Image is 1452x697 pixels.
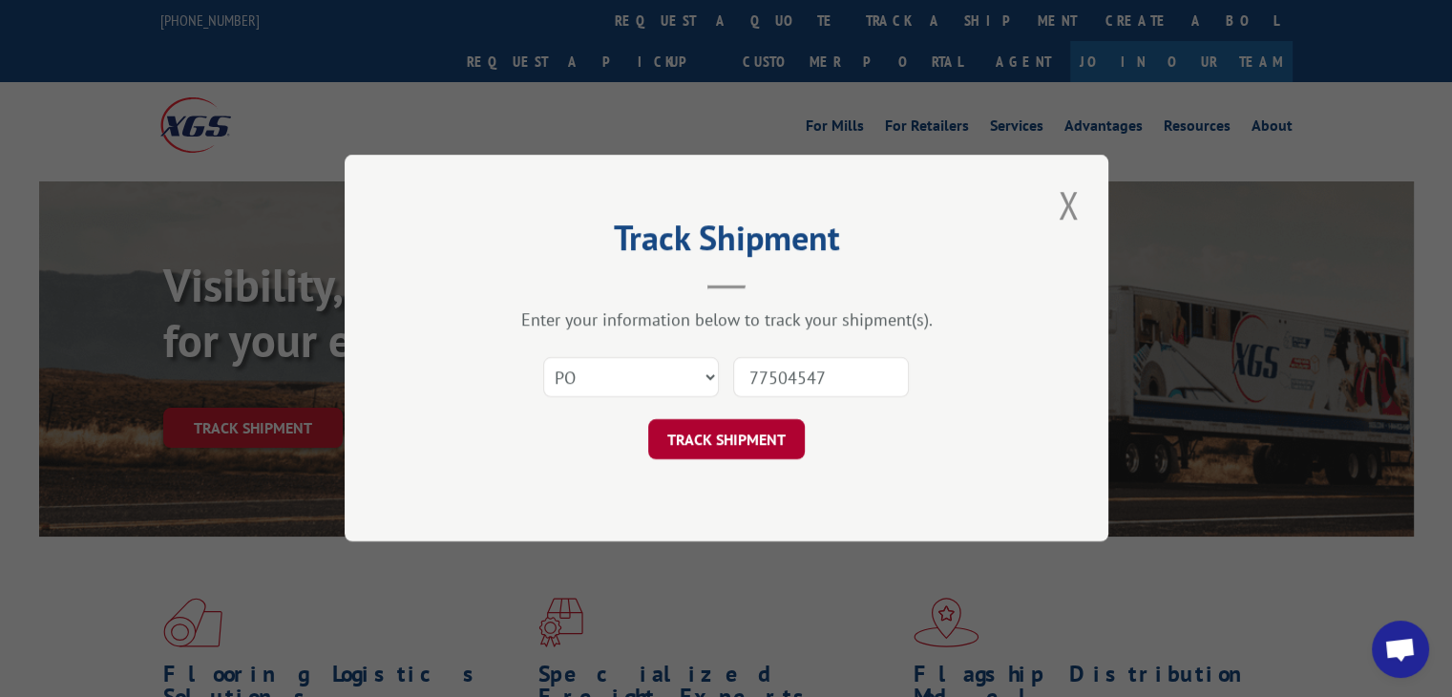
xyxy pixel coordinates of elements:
button: Close modal [1052,179,1084,231]
div: Enter your information below to track your shipment(s). [440,309,1013,331]
input: Number(s) [733,358,909,398]
button: TRACK SHIPMENT [648,420,805,460]
a: Open chat [1372,621,1429,678]
h2: Track Shipment [440,224,1013,261]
